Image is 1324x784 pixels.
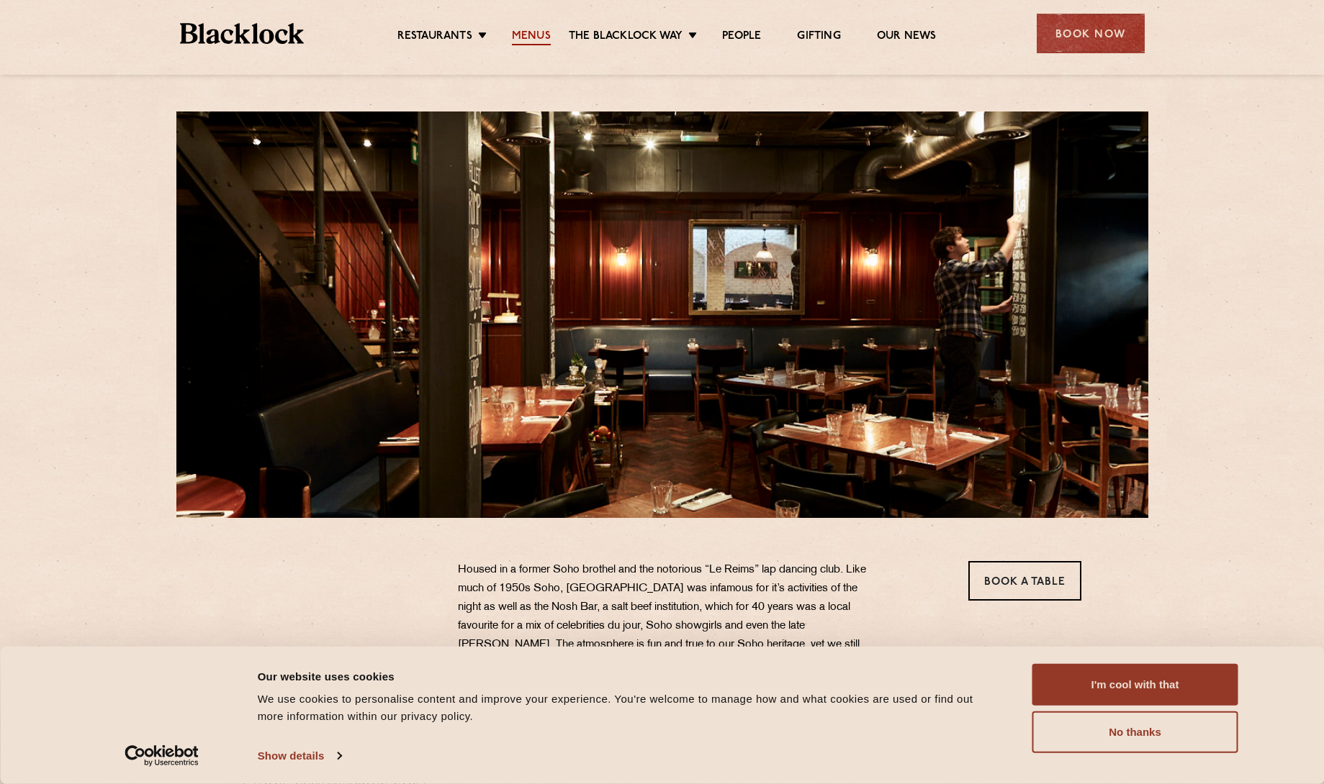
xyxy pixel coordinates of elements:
[243,561,405,669] img: svg%3E
[180,23,305,44] img: BL_Textured_Logo-footer-cropped.svg
[1032,711,1238,753] button: No thanks
[722,29,761,45] a: People
[397,29,472,45] a: Restaurants
[877,29,937,45] a: Our News
[258,690,1000,725] div: We use cookies to personalise content and improve your experience. You're welcome to manage how a...
[258,667,1000,685] div: Our website uses cookies
[797,29,840,45] a: Gifting
[569,29,683,45] a: The Blacklock Way
[1032,664,1238,706] button: I'm cool with that
[512,29,551,45] a: Menus
[99,745,225,767] a: Usercentrics Cookiebot - opens in a new window
[1037,14,1145,53] div: Book Now
[258,745,341,767] a: Show details
[968,561,1081,601] a: Book a Table
[458,561,883,691] p: Housed in a former Soho brothel and the notorious “Le Reims” lap dancing club. Like much of 1950s...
